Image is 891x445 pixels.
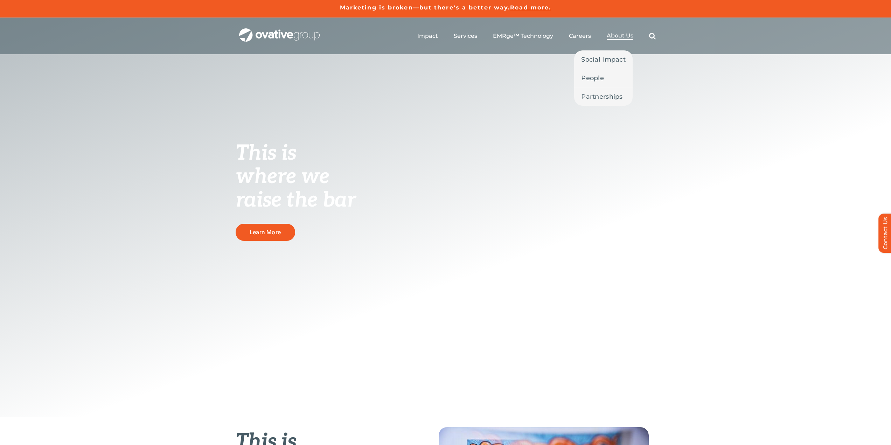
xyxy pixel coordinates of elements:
a: Impact [417,33,438,40]
span: This is [236,141,297,166]
a: Search [649,33,656,40]
a: Read more. [510,4,551,11]
a: About Us [607,32,633,40]
a: Careers [569,33,591,40]
a: OG_Full_horizontal_WHT [239,28,320,34]
span: People [581,73,604,83]
span: Partnerships [581,92,622,102]
nav: Menu [417,25,656,47]
a: EMRge™ Technology [493,33,553,40]
span: About Us [607,32,633,39]
a: Social Impact [574,50,633,69]
a: Services [454,33,477,40]
span: Learn More [250,229,281,236]
span: Social Impact [581,55,626,64]
span: where we raise the bar [236,164,356,213]
a: Partnerships [574,88,633,106]
a: Marketing is broken—but there's a better way. [340,4,510,11]
a: People [574,69,633,87]
a: Learn More [236,224,295,241]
